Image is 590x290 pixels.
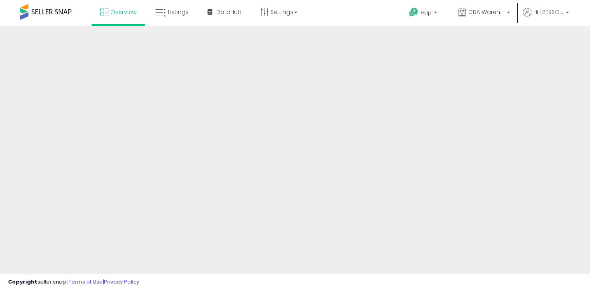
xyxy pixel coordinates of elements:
[110,8,136,16] span: Overview
[8,278,37,286] strong: Copyright
[421,9,431,16] span: Help
[523,8,569,26] a: Hi [PERSON_NAME]
[533,8,564,16] span: Hi [PERSON_NAME]
[168,8,189,16] span: Listings
[104,278,139,286] a: Privacy Policy
[216,8,242,16] span: DataHub
[468,8,505,16] span: CBA Warehouses
[403,1,445,26] a: Help
[409,7,419,17] i: Get Help
[69,278,103,286] a: Terms of Use
[8,278,139,286] div: seller snap | |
